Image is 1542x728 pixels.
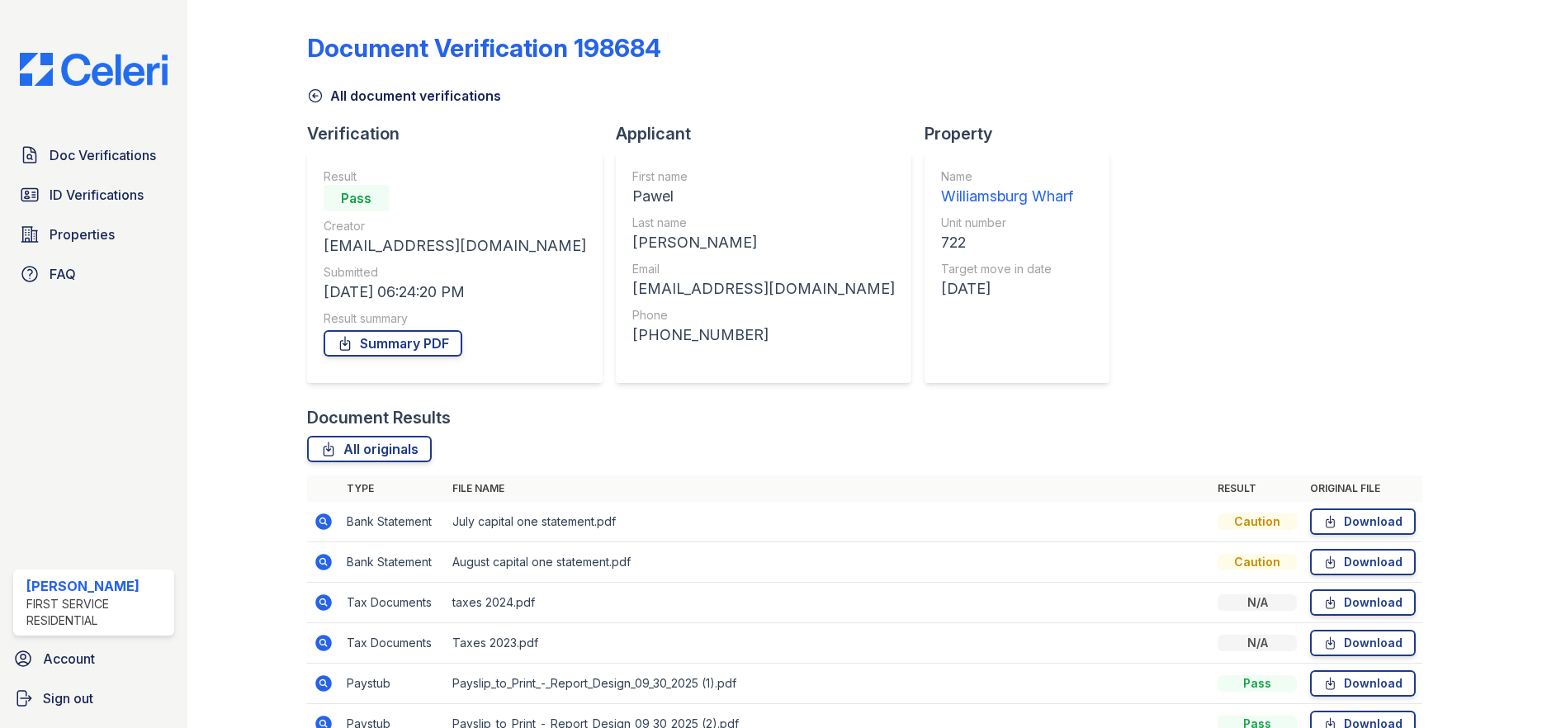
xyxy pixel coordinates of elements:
[1218,675,1297,692] div: Pass
[632,231,895,254] div: [PERSON_NAME]
[941,231,1073,254] div: 722
[1218,635,1297,651] div: N/A
[43,688,93,708] span: Sign out
[340,475,446,502] th: Type
[7,53,181,86] img: CE_Logo_Blue-a8612792a0a2168367f1c8372b55b34899dd931a85d93a1a3d3e32e68fde9ad4.png
[50,145,156,165] span: Doc Verifications
[13,178,174,211] a: ID Verifications
[632,168,895,185] div: First name
[1211,475,1303,502] th: Result
[446,475,1212,502] th: File name
[324,218,586,234] div: Creator
[50,264,76,284] span: FAQ
[941,185,1073,208] div: Williamsburg Wharf
[340,623,446,664] td: Tax Documents
[307,33,661,63] div: Document Verification 198684
[43,649,95,669] span: Account
[1218,554,1297,570] div: Caution
[941,261,1073,277] div: Target move in date
[307,406,451,429] div: Document Results
[446,583,1212,623] td: taxes 2024.pdf
[307,86,501,106] a: All document verifications
[941,277,1073,300] div: [DATE]
[7,682,181,715] a: Sign out
[26,576,168,596] div: [PERSON_NAME]
[324,264,586,281] div: Submitted
[925,122,1123,145] div: Property
[632,261,895,277] div: Email
[446,542,1212,583] td: August capital one statement.pdf
[616,122,925,145] div: Applicant
[1310,589,1416,616] a: Download
[13,218,174,251] a: Properties
[632,324,895,347] div: [PHONE_NUMBER]
[941,215,1073,231] div: Unit number
[324,281,586,304] div: [DATE] 06:24:20 PM
[1218,594,1297,611] div: N/A
[13,258,174,291] a: FAQ
[1218,513,1297,530] div: Caution
[50,225,115,244] span: Properties
[1310,670,1416,697] a: Download
[1303,475,1422,502] th: Original file
[1310,508,1416,535] a: Download
[13,139,174,172] a: Doc Verifications
[446,664,1212,704] td: Payslip_to_Print_-_Report_Design_09_30_2025 (1).pdf
[307,122,616,145] div: Verification
[7,642,181,675] a: Account
[324,185,390,211] div: Pass
[324,168,586,185] div: Result
[446,623,1212,664] td: Taxes 2023.pdf
[340,664,446,704] td: Paystub
[340,583,446,623] td: Tax Documents
[340,542,446,583] td: Bank Statement
[1310,630,1416,656] a: Download
[307,436,432,462] a: All originals
[632,215,895,231] div: Last name
[50,185,144,205] span: ID Verifications
[324,330,462,357] a: Summary PDF
[340,502,446,542] td: Bank Statement
[941,168,1073,185] div: Name
[632,185,895,208] div: Pawel
[324,310,586,327] div: Result summary
[324,234,586,258] div: [EMAIL_ADDRESS][DOMAIN_NAME]
[941,168,1073,208] a: Name Williamsburg Wharf
[1310,549,1416,575] a: Download
[446,502,1212,542] td: July capital one statement.pdf
[632,277,895,300] div: [EMAIL_ADDRESS][DOMAIN_NAME]
[632,307,895,324] div: Phone
[26,596,168,629] div: First Service Residential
